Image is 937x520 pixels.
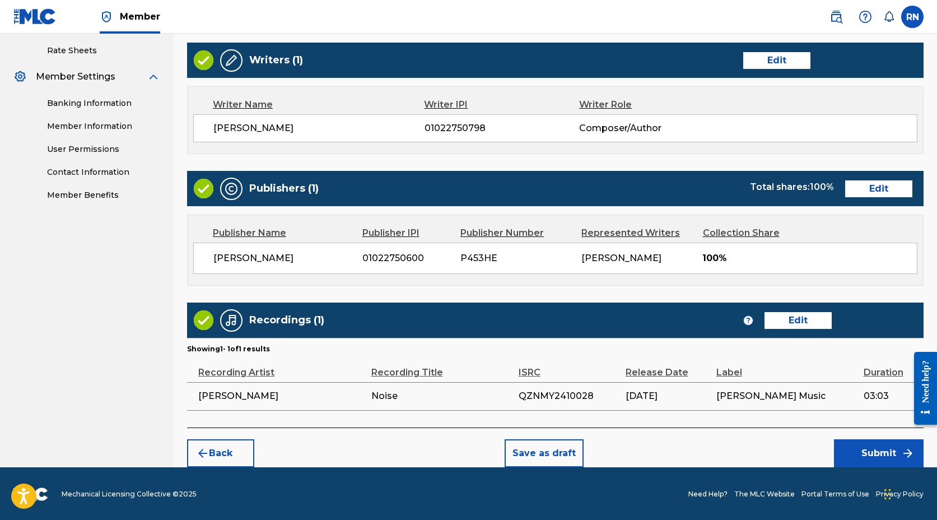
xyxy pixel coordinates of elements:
[194,310,213,330] img: Valid
[626,389,711,403] span: [DATE]
[225,54,238,67] img: Writers
[764,312,832,329] button: Edit
[883,11,894,22] div: Notifications
[225,182,238,196] img: Publishers
[424,98,579,112] div: Writer IPI
[834,439,924,467] button: Submit
[876,489,924,499] a: Privacy Policy
[47,120,160,132] a: Member Information
[47,143,160,155] a: User Permissions
[196,447,209,460] img: 7ee5dd4eb1f8a8e3ef2f.svg
[581,226,694,240] div: Represented Writers
[187,439,254,467] button: Back
[47,189,160,201] a: Member Benefits
[198,389,366,403] span: [PERSON_NAME]
[854,6,877,28] div: Help
[579,122,720,135] span: Composer/Author
[825,6,847,28] a: Public Search
[703,226,809,240] div: Collection Share
[845,180,912,197] button: Edit
[213,226,354,240] div: Publisher Name
[750,180,834,194] div: Total shares:
[829,10,843,24] img: search
[716,354,858,379] div: Label
[47,97,160,109] a: Banking Information
[249,54,303,67] h5: Writers (1)
[460,252,573,265] span: P453HE
[626,354,711,379] div: Release Date
[213,252,354,265] span: [PERSON_NAME]
[579,98,720,112] div: Writer Role
[147,70,160,83] img: expand
[100,10,113,24] img: Top Rightsholder
[505,439,584,467] button: Save as draft
[864,354,918,379] div: Duration
[519,354,620,379] div: ISRC
[734,489,795,499] a: The MLC Website
[881,466,937,520] iframe: Chat Widget
[460,226,573,240] div: Publisher Number
[864,389,918,403] span: 03:03
[47,45,160,57] a: Rate Sheets
[744,316,753,325] span: ?
[884,477,891,511] div: Drag
[519,389,620,403] span: QZNMY2410028
[801,489,869,499] a: Portal Terms of Use
[810,182,834,192] span: 100 %
[249,182,319,195] h5: Publishers (1)
[36,70,115,83] span: Member Settings
[362,252,452,265] span: 01022750600
[13,8,57,25] img: MLC Logo
[194,179,213,198] img: Valid
[901,447,915,460] img: f7272a7cc735f4ea7f67.svg
[13,487,48,501] img: logo
[371,354,513,379] div: Recording Title
[187,344,270,354] p: Showing 1 - 1 of 1 results
[743,52,810,69] button: Edit
[13,70,27,83] img: Member Settings
[362,226,452,240] div: Publisher IPI
[249,314,324,327] h5: Recordings (1)
[425,122,579,135] span: 01022750798
[213,98,424,112] div: Writer Name
[225,314,238,327] img: Recordings
[906,343,937,434] iframe: Resource Center
[688,489,728,499] a: Need Help?
[198,354,366,379] div: Recording Artist
[120,10,160,23] span: Member
[47,166,160,178] a: Contact Information
[581,253,661,263] span: [PERSON_NAME]
[859,10,872,24] img: help
[213,122,425,135] span: [PERSON_NAME]
[702,252,917,265] span: 100%
[62,489,197,499] span: Mechanical Licensing Collective © 2025
[194,50,213,70] img: Valid
[371,389,513,403] span: Noise
[901,6,924,28] div: User Menu
[716,389,858,403] span: [PERSON_NAME] Music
